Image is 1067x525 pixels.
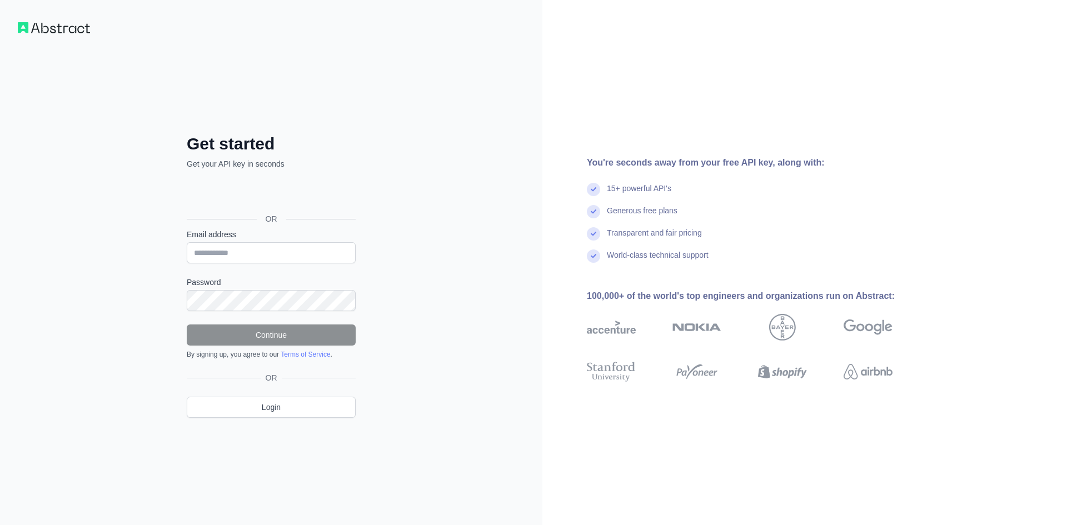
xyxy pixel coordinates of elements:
[587,183,600,196] img: check mark
[587,289,928,303] div: 100,000+ of the world's top engineers and organizations run on Abstract:
[844,359,893,384] img: airbnb
[607,183,671,205] div: 15+ powerful API's
[187,397,356,418] a: Login
[672,314,721,341] img: nokia
[769,314,796,341] img: bayer
[257,213,286,224] span: OR
[187,350,356,359] div: By signing up, you agree to our .
[607,249,709,272] div: World-class technical support
[587,227,600,241] img: check mark
[187,277,356,288] label: Password
[587,249,600,263] img: check mark
[844,314,893,341] img: google
[607,205,677,227] div: Generous free plans
[187,229,356,240] label: Email address
[181,182,359,206] iframe: ปุ่มลงชื่อเข้าใช้ด้วย Google
[187,324,356,346] button: Continue
[758,359,807,384] img: shopify
[607,227,702,249] div: Transparent and fair pricing
[187,158,356,169] p: Get your API key in seconds
[281,351,330,358] a: Terms of Service
[587,314,636,341] img: accenture
[587,359,636,384] img: stanford university
[187,134,356,154] h2: Get started
[587,156,928,169] div: You're seconds away from your free API key, along with:
[587,205,600,218] img: check mark
[18,22,90,33] img: Workflow
[672,359,721,384] img: payoneer
[261,372,282,383] span: OR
